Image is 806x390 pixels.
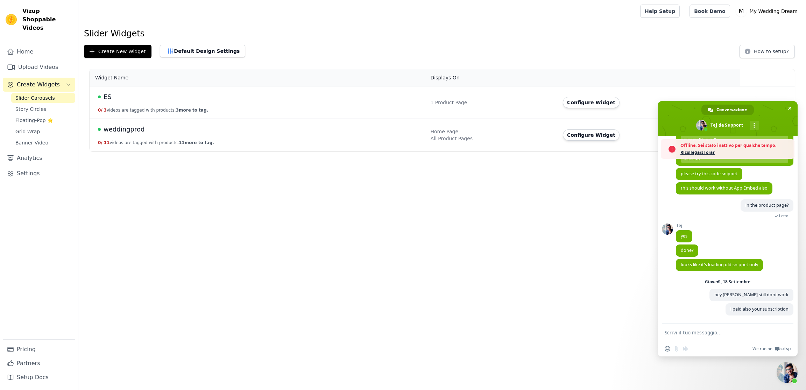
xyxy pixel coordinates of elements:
[730,306,789,312] span: i paid also your subscription
[22,7,72,32] span: Vizup Shoppable Videos
[740,45,795,58] button: How to setup?
[681,233,687,239] span: yes
[780,346,791,352] span: Crisp
[11,115,75,125] a: Floating-Pop ⭐
[84,45,151,58] button: Create New Widget
[15,117,53,124] span: Floating-Pop ⭐
[680,149,791,156] span: Ricollegarsi ora?
[744,96,757,109] button: Delete widget
[90,69,426,86] th: Widget Name
[3,78,75,92] button: Create Widgets
[104,92,112,102] span: ES
[701,105,754,115] div: Conversazione
[15,94,55,101] span: Slider Carousels
[98,107,208,113] button: 0/ 3videos are tagged with products.3more to tag.
[716,105,747,115] span: Conversazione
[98,95,101,98] span: Live Published
[98,108,102,113] span: 0 /
[680,142,791,149] span: Offline. Sei stato inattivo per qualche tempo.
[681,262,758,268] span: looks like it's loading old snippet only
[681,247,693,253] span: done?
[3,342,75,356] a: Pricing
[176,108,208,113] span: 3 more to tag.
[15,139,48,146] span: Banner Video
[563,97,620,108] button: Configure Widget
[3,60,75,74] a: Upload Videos
[430,128,554,135] div: Home Page
[11,138,75,148] a: Banner Video
[681,185,768,191] span: this should work without App Embed also
[104,140,110,145] span: 11
[752,346,791,352] a: We run onCrisp
[6,14,17,25] img: Vizup
[98,140,102,145] span: 0 /
[676,223,692,228] span: Tej
[752,346,772,352] span: We run on
[681,171,737,177] span: please try this code snippet
[15,106,46,113] span: Story Circles
[640,5,680,18] a: Help Setup
[430,135,554,142] div: All Product Pages
[11,127,75,136] a: Grid Wrap
[430,99,554,106] div: 1 Product Page
[779,213,789,218] span: Letto
[714,292,789,298] span: hey [PERSON_NAME] still dont work
[750,121,759,130] div: Altri canali
[563,129,620,141] button: Configure Widget
[104,108,107,113] span: 3
[160,45,245,57] button: Default Design Settings
[738,8,744,15] text: M
[98,128,101,131] span: Live Published
[786,105,793,112] span: Chiudere la chat
[11,104,75,114] a: Story Circles
[11,93,75,103] a: Slider Carousels
[426,69,558,86] th: Displays On
[3,370,75,384] a: Setup Docs
[3,166,75,180] a: Settings
[690,5,730,18] a: Book Demo
[740,50,795,56] a: How to setup?
[745,202,789,208] span: in the product page?
[3,356,75,370] a: Partners
[179,140,214,145] span: 11 more to tag.
[777,362,798,383] div: Chiudere la chat
[3,45,75,59] a: Home
[3,151,75,165] a: Analytics
[665,329,775,336] textarea: Scrivi il tuo messaggio...
[84,28,800,39] h1: Slider Widgets
[665,346,670,352] span: Inserisci una emoji
[705,280,750,284] div: Giovedì, 18 Settembre
[17,80,60,89] span: Create Widgets
[747,5,800,17] p: My Wedding Dream
[98,140,214,146] button: 0/ 11videos are tagged with products.11more to tag.
[736,5,800,17] button: M My Wedding Dream
[15,128,40,135] span: Grid Wrap
[104,125,144,134] span: weddingprod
